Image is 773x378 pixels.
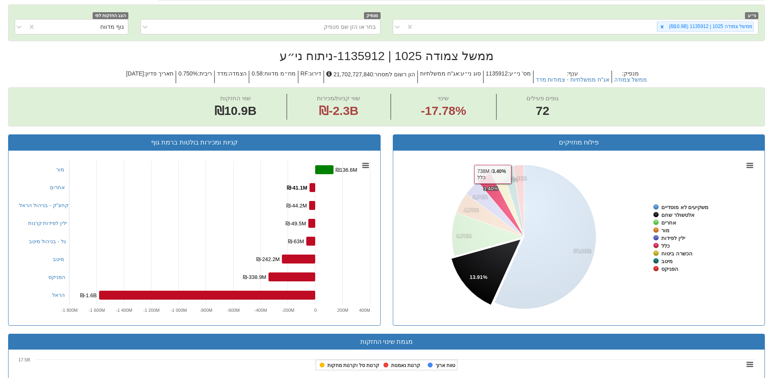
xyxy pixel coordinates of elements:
[287,185,307,191] tspan: ₪-41.1M
[323,71,417,83] h5: הון רשום למסחר : 21,702,727,840
[281,308,294,313] text: -200M
[661,212,695,218] tspan: אלטשולר שחם
[100,23,124,31] div: גוף מדווח
[314,308,316,313] text: 0
[50,184,65,190] a: אחרים
[337,308,348,313] text: 200M
[214,104,257,117] span: ₪10.9B
[391,363,420,368] tspan: קרנות נאמנות
[336,167,357,173] tspan: ₪136.6M
[661,258,673,264] tspan: מיטב
[533,71,611,83] h5: ענף :
[243,274,266,280] tspan: ₪-338.9M
[399,139,759,146] h3: פילוח מחזיקים
[435,363,455,368] tspan: טווח ארוך
[48,274,65,280] a: הפניקס
[56,166,64,173] a: מור
[53,256,64,262] a: מיטב
[319,104,358,117] span: ₪-2.3B
[364,12,381,19] span: מנפיק
[8,49,765,63] h2: ממשל צמודה 1025 | 1135912 - ניתוח ני״ע
[170,308,186,313] tspan: -1 000M
[661,235,685,241] tspan: ילין לפידות
[143,308,159,313] tspan: -1 200M
[359,308,370,313] text: 400M
[470,274,488,280] tspan: 13.91%
[614,77,647,83] button: ממשל צמודה
[199,308,212,313] text: -800M
[503,177,518,183] tspan: 2.51%
[52,292,65,298] a: הראל
[298,71,324,83] h5: דירוג : RF
[317,95,360,102] span: שווי קניות/מכירות
[611,71,649,83] h5: מנפיק :
[29,238,66,244] a: גל - בניהול מיטב
[473,194,488,200] tspan: 3.74%
[421,102,466,120] span: -17.78%
[286,203,307,209] tspan: ₪-44.2M
[483,186,498,192] tspan: 3.40%
[526,102,559,120] span: 72
[574,248,592,254] tspan: 56.80%
[661,243,670,249] tspan: כלל
[116,308,132,313] tspan: -1 400M
[28,220,67,226] a: ילין לפידות קרנות
[18,357,30,362] text: 17.5B
[417,71,483,83] h5: סוג ני״ע : אג"ח ממשלתיות
[175,71,214,83] h5: ריבית : 0.750%
[124,71,175,83] h5: תאריך פדיון : [DATE]
[324,23,376,31] div: בחר או הזן שם מנפיק
[256,256,280,262] tspan: ₪-242.2M
[661,204,708,210] tspan: משקיעים לא מוסדיים
[61,308,77,313] tspan: -1 800M
[15,139,374,146] h3: קניות ומכירות בולטות ברמת גוף
[327,363,379,368] tspan: קרנות סל וקרנות מחקות
[286,220,306,227] tspan: ₪-49.5M
[494,180,509,186] tspan: 2.74%
[227,308,240,313] text: -600M
[745,12,758,19] span: ני״ע
[15,338,758,346] h3: מגמת שינוי החזקות
[526,95,559,102] span: גופים פעילים
[438,95,449,102] span: שינוי
[80,292,97,298] tspan: ₪-1.6B
[483,71,533,83] h5: מס' ני״ע : 1135912
[661,251,693,257] tspan: הכשרה ביטוח
[464,207,479,213] tspan: 4.70%
[254,308,267,313] text: -400M
[661,266,678,272] tspan: הפניקס
[288,238,304,244] tspan: ₪-63M
[661,220,676,226] tspan: אחרים
[214,71,249,83] h5: הצמדה : מדד
[19,202,69,208] a: קחצ"ק - בניהול הראל
[89,308,105,313] tspan: -1 600M
[536,77,609,83] button: אג"ח ממשלתיות - צמודות מדד
[667,22,754,31] div: ממשל צמודה 1025 | 1135912 (₪10.9B)
[512,175,527,181] tspan: 2.41%
[93,12,128,19] span: הצג החזקות לפי
[249,71,297,83] h5: מח״מ מדווח : 0.58
[457,233,472,239] tspan: 9.78%
[661,227,669,233] tspan: מור
[220,95,251,102] span: שווי החזקות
